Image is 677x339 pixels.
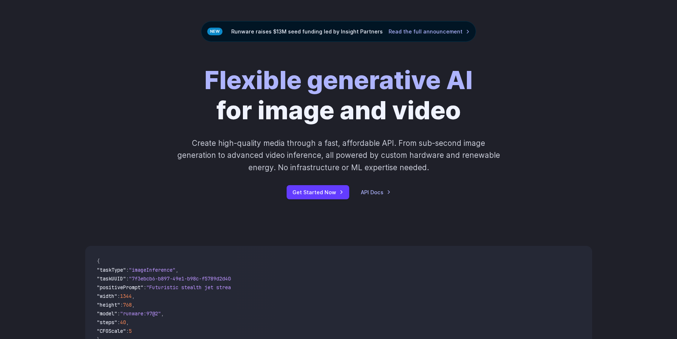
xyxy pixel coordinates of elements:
[132,293,135,299] span: ,
[117,293,120,299] span: :
[123,302,132,308] span: 768
[126,328,129,334] span: :
[389,27,470,36] a: Read the full announcement
[176,267,178,273] span: ,
[97,302,120,308] span: "height"
[176,137,501,174] p: Create high-quality media through a fast, affordable API. From sub-second image generation to adv...
[117,310,120,317] span: :
[287,185,349,199] a: Get Started Now
[120,319,126,326] span: 40
[117,319,120,326] span: :
[204,65,473,125] h1: for image and video
[361,188,391,196] a: API Docs
[120,310,161,317] span: "runware:97@2"
[126,319,129,326] span: ,
[143,284,146,291] span: :
[120,302,123,308] span: :
[129,328,132,334] span: 5
[97,319,117,326] span: "steps"
[97,284,143,291] span: "positivePrompt"
[97,293,117,299] span: "width"
[97,267,126,273] span: "taskType"
[97,328,126,334] span: "CFGScale"
[201,21,476,42] div: Runware raises $13M seed funding led by Insight Partners
[126,275,129,282] span: :
[120,293,132,299] span: 1344
[97,258,100,264] span: {
[126,267,129,273] span: :
[129,267,176,273] span: "imageInference"
[132,302,135,308] span: ,
[97,275,126,282] span: "taskUUID"
[97,310,117,317] span: "model"
[129,275,240,282] span: "7f3ebcb6-b897-49e1-b98c-f5789d2d40d7"
[146,284,412,291] span: "Futuristic stealth jet streaking through a neon-lit cityscape with glowing purple exhaust"
[161,310,164,317] span: ,
[204,65,473,95] strong: Flexible generative AI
